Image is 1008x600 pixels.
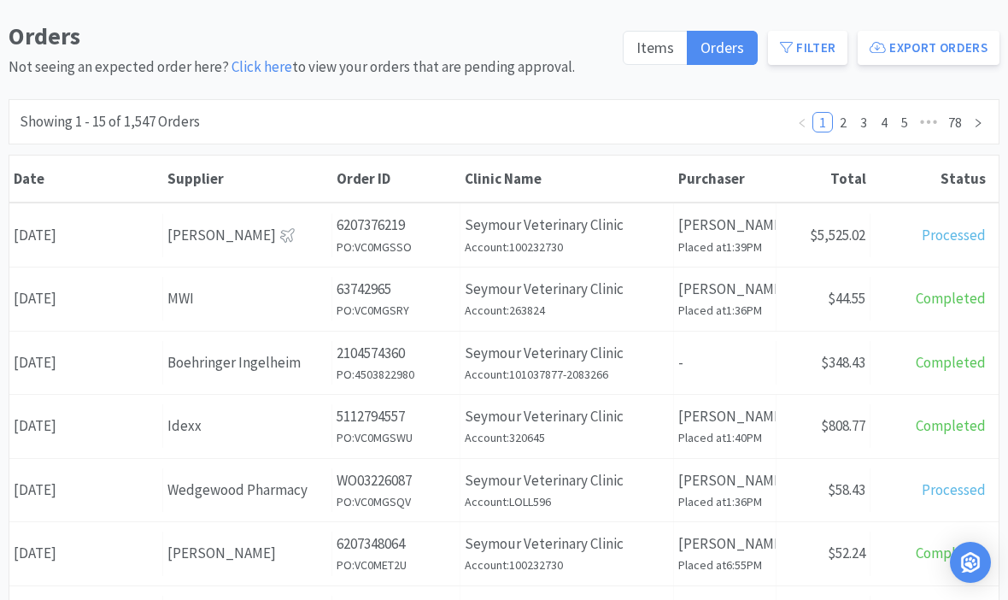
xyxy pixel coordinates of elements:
span: $58.43 [828,480,865,499]
li: 5 [894,112,915,132]
div: [DATE] [9,532,163,575]
span: $348.43 [821,353,865,372]
span: $52.24 [828,544,865,562]
p: Seymour Veterinary Clinic [465,214,669,237]
p: Seymour Veterinary Clinic [465,469,669,492]
a: Click here [231,57,292,76]
a: 78 [943,113,967,132]
p: 6207376219 [337,214,455,237]
p: Seymour Veterinary Clinic [465,278,669,301]
p: Seymour Veterinary Clinic [465,405,669,428]
div: MWI [167,287,327,310]
li: Previous Page [792,112,812,132]
li: 78 [942,112,968,132]
h6: PO: 4503822980 [337,365,455,384]
li: Next Page [968,112,988,132]
span: ••• [915,112,942,132]
h6: PO: VC0MGSSO [337,238,455,256]
h6: Account: 263824 [465,301,669,320]
h6: Account: 100232730 [465,556,669,574]
div: [DATE] [9,404,163,448]
a: 1 [813,113,832,132]
li: 1 [812,112,833,132]
button: Filter [768,31,847,65]
a: 4 [875,113,894,132]
div: Date [14,169,159,188]
li: 3 [853,112,874,132]
h6: Account: 100232730 [465,238,669,256]
p: 6207348064 [337,532,455,556]
li: 2 [833,112,853,132]
span: Completed [916,289,986,308]
p: [PERSON_NAME] [678,532,771,556]
h6: Placed at 6:55PM [678,556,771,574]
p: 5112794557 [337,405,455,428]
h6: Account: 320645 [465,428,669,447]
p: 2104574360 [337,342,455,365]
p: [PERSON_NAME] [678,278,771,301]
div: Open Intercom Messenger [950,542,991,583]
div: Not seeing an expected order here? to view your orders that are pending approval. [9,17,612,79]
p: [PERSON_NAME] [678,405,771,428]
div: Clinic Name [465,169,670,188]
h6: Account: LOLL596 [465,492,669,511]
span: Orders [700,38,744,57]
button: Export Orders [858,31,999,65]
span: Completed [916,416,986,435]
p: [PERSON_NAME] [678,214,771,237]
span: Processed [922,480,986,499]
h6: PO: VC0MGSWU [337,428,455,447]
div: [PERSON_NAME] [167,224,327,247]
div: [DATE] [9,341,163,385]
i: icon: left [797,118,807,128]
p: [PERSON_NAME] [678,469,771,492]
span: $44.55 [828,289,865,308]
div: Boehringer Ingelheim [167,351,327,374]
span: $808.77 [821,416,865,435]
span: $5,525.02 [810,226,865,244]
p: WO03226087 [337,469,455,492]
div: Supplier [167,169,328,188]
p: - [678,351,771,374]
a: 2 [834,113,853,132]
h6: Placed at 1:39PM [678,238,771,256]
h6: Placed at 1:40PM [678,428,771,447]
h6: PO: VC0MGSQV [337,492,455,511]
div: [DATE] [9,214,163,257]
h6: PO: VC0MET2U [337,556,455,574]
h6: Placed at 1:36PM [678,301,771,320]
div: Showing 1 - 15 of 1,547 Orders [20,110,200,133]
span: Completed [916,544,986,562]
div: Order ID [337,169,456,188]
a: 5 [895,113,914,132]
p: Seymour Veterinary Clinic [465,342,669,365]
li: 4 [874,112,894,132]
p: Seymour Veterinary Clinic [465,532,669,556]
h6: PO: VC0MGSRY [337,301,455,320]
h6: Account: 101037877-2083266 [465,365,669,384]
div: Total [781,169,866,188]
h6: Placed at 1:36PM [678,492,771,511]
div: Status [875,169,986,188]
span: Processed [922,226,986,244]
div: Purchaser [678,169,772,188]
i: icon: right [973,118,983,128]
div: [DATE] [9,277,163,321]
div: Idexx [167,415,327,438]
span: Completed [916,353,986,372]
li: Next 5 Pages [915,112,942,132]
div: [PERSON_NAME] [167,542,327,565]
span: Items [636,38,674,57]
div: [DATE] [9,468,163,512]
a: 3 [854,113,873,132]
h1: Orders [9,17,612,56]
p: 63742965 [337,278,455,301]
div: Wedgewood Pharmacy [167,479,327,502]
